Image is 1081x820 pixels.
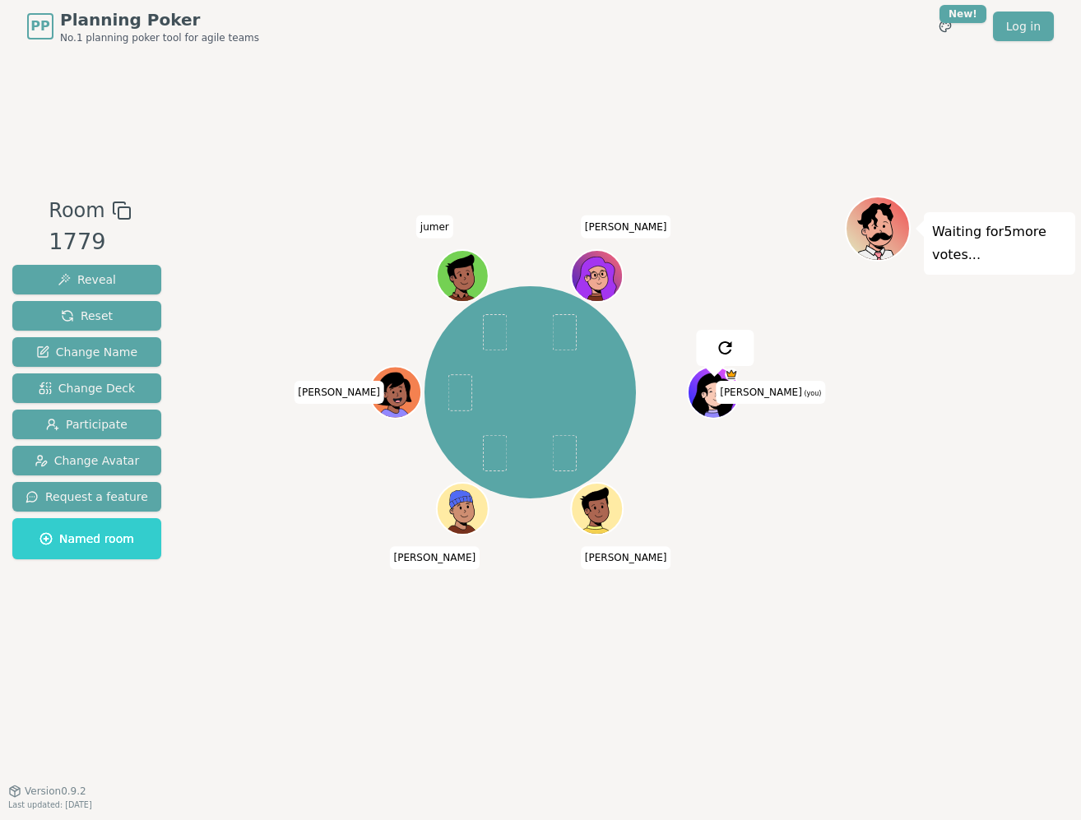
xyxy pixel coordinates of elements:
button: Named room [12,518,161,559]
span: PP [30,16,49,36]
span: Reset [61,308,113,324]
span: (you) [802,390,822,397]
span: Planning Poker [60,8,259,31]
span: Click to change your name [581,215,671,239]
span: Room [49,196,104,225]
span: Request a feature [26,489,148,505]
span: Click to change your name [716,381,825,404]
a: Log in [993,12,1054,41]
span: Version 0.9.2 [25,785,86,798]
button: Click to change your avatar [689,368,738,417]
button: Request a feature [12,482,161,512]
span: Participate [46,416,128,433]
button: Participate [12,410,161,439]
span: Change Name [36,344,137,360]
button: Version0.9.2 [8,785,86,798]
span: Named room [39,530,134,547]
img: reset [716,338,735,358]
button: Reset [12,301,161,331]
span: Reveal [58,271,116,288]
div: 1779 [49,225,131,259]
span: Click to change your name [581,547,671,570]
span: No.1 planning poker tool for agile teams [60,31,259,44]
span: Thomas is the host [726,368,739,382]
button: Reveal [12,265,161,294]
button: Change Avatar [12,446,161,475]
button: New! [930,12,960,41]
a: PPPlanning PokerNo.1 planning poker tool for agile teams [27,8,259,44]
span: Click to change your name [389,547,480,570]
button: Change Name [12,337,161,367]
span: Click to change your name [416,215,453,239]
span: Click to change your name [294,381,384,404]
span: Change Deck [39,380,135,396]
button: Change Deck [12,373,161,403]
span: Change Avatar [35,452,140,469]
p: Waiting for 5 more votes... [932,220,1067,266]
span: Last updated: [DATE] [8,800,92,809]
div: New! [939,5,986,23]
